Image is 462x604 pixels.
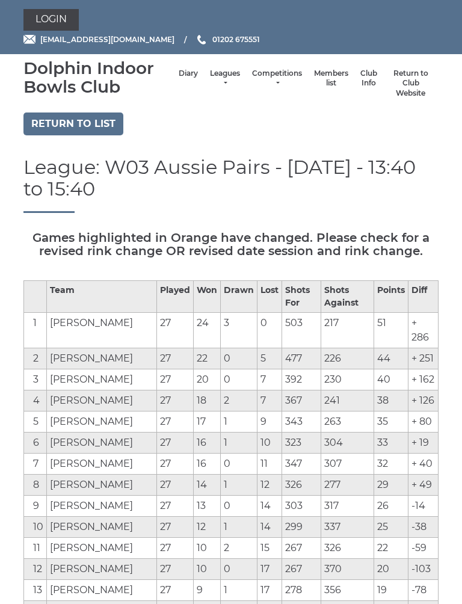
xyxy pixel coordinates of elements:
[321,558,374,579] td: 370
[24,558,47,579] td: 12
[282,369,321,390] td: 392
[257,537,282,558] td: 15
[321,432,374,453] td: 304
[408,390,439,411] td: + 126
[374,411,408,432] td: 35
[24,453,47,474] td: 7
[210,69,240,88] a: Leagues
[47,280,157,312] th: Team
[194,474,221,495] td: 14
[321,280,374,312] th: Shots Against
[194,495,221,516] td: 13
[374,474,408,495] td: 29
[282,348,321,369] td: 477
[257,453,282,474] td: 11
[24,537,47,558] td: 11
[24,312,47,348] td: 1
[408,369,439,390] td: + 162
[389,69,433,99] a: Return to Club Website
[24,348,47,369] td: 2
[47,348,157,369] td: [PERSON_NAME]
[212,35,260,44] span: 01202 675551
[408,537,439,558] td: -59
[374,369,408,390] td: 40
[321,474,374,495] td: 277
[23,231,439,257] h5: Games highlighted in Orange have changed. Please check for a revised rink change OR revised date ...
[408,432,439,453] td: + 19
[194,411,221,432] td: 17
[408,495,439,516] td: -14
[47,432,157,453] td: [PERSON_NAME]
[257,579,282,600] td: 17
[282,312,321,348] td: 503
[252,69,302,88] a: Competitions
[157,369,194,390] td: 27
[24,432,47,453] td: 6
[257,312,282,348] td: 0
[157,579,194,600] td: 27
[194,432,221,453] td: 16
[157,312,194,348] td: 27
[374,348,408,369] td: 44
[321,516,374,537] td: 337
[24,579,47,600] td: 13
[221,537,257,558] td: 2
[221,280,257,312] th: Drawn
[47,474,157,495] td: [PERSON_NAME]
[408,280,439,312] th: Diff
[194,280,221,312] th: Won
[321,312,374,348] td: 217
[257,516,282,537] td: 14
[221,453,257,474] td: 0
[24,474,47,495] td: 8
[374,537,408,558] td: 22
[282,495,321,516] td: 303
[221,495,257,516] td: 0
[197,35,206,45] img: Phone us
[24,495,47,516] td: 9
[47,516,157,537] td: [PERSON_NAME]
[47,558,157,579] td: [PERSON_NAME]
[282,280,321,312] th: Shots For
[221,432,257,453] td: 1
[408,474,439,495] td: + 49
[374,495,408,516] td: 26
[23,34,174,45] a: Email [EMAIL_ADDRESS][DOMAIN_NAME]
[47,579,157,600] td: [PERSON_NAME]
[257,280,282,312] th: Lost
[221,348,257,369] td: 0
[221,558,257,579] td: 0
[221,579,257,600] td: 1
[47,411,157,432] td: [PERSON_NAME]
[221,312,257,348] td: 3
[257,474,282,495] td: 12
[196,34,260,45] a: Phone us 01202 675551
[221,390,257,411] td: 2
[314,69,348,88] a: Members list
[157,474,194,495] td: 27
[24,390,47,411] td: 4
[257,432,282,453] td: 10
[321,537,374,558] td: 326
[194,369,221,390] td: 20
[194,348,221,369] td: 22
[194,579,221,600] td: 9
[282,537,321,558] td: 267
[374,579,408,600] td: 19
[23,9,79,31] a: Login
[24,516,47,537] td: 10
[374,558,408,579] td: 20
[157,348,194,369] td: 27
[47,453,157,474] td: [PERSON_NAME]
[282,432,321,453] td: 323
[23,35,35,44] img: Email
[179,69,198,79] a: Diary
[23,59,173,96] div: Dolphin Indoor Bowls Club
[47,390,157,411] td: [PERSON_NAME]
[40,35,174,44] span: [EMAIL_ADDRESS][DOMAIN_NAME]
[282,453,321,474] td: 347
[24,369,47,390] td: 3
[282,411,321,432] td: 343
[257,495,282,516] td: 14
[157,280,194,312] th: Played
